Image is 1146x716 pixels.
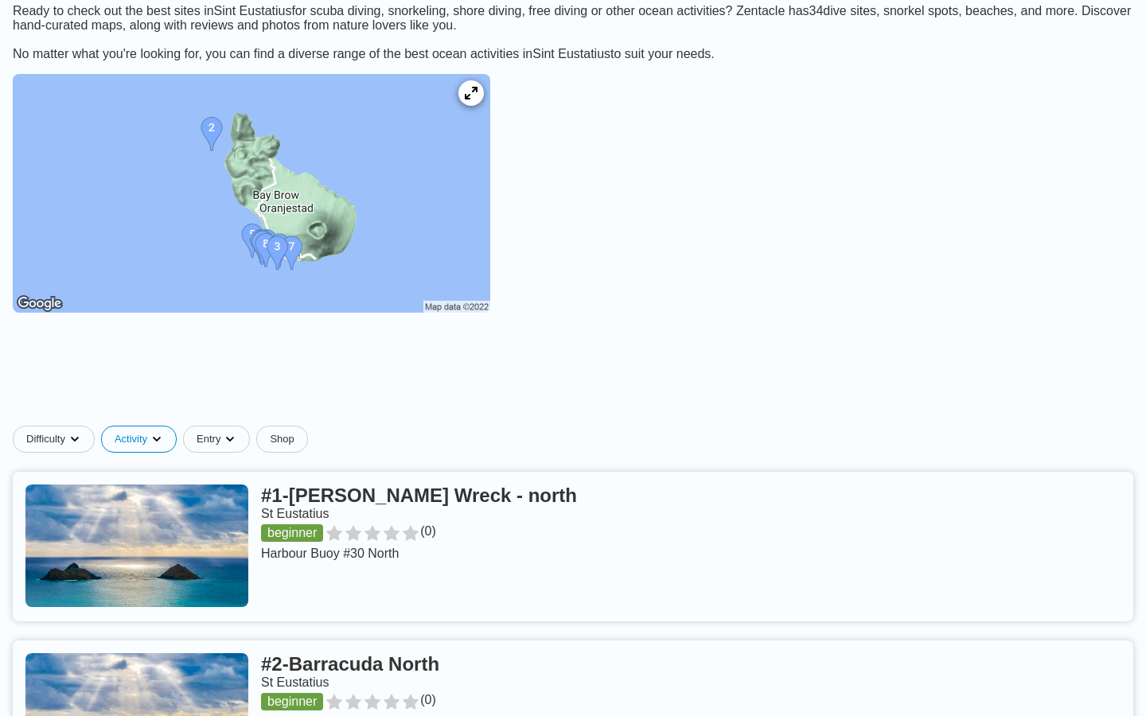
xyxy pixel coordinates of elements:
span: Activity [115,433,147,446]
img: dropdown caret [224,433,236,446]
span: Difficulty [26,433,65,446]
iframe: Advertisement [187,341,959,413]
button: Activitydropdown caret [101,426,183,453]
img: Sint Eustatius dive site map [13,74,490,313]
a: Shop [256,426,307,453]
img: dropdown caret [150,433,163,446]
img: dropdown caret [68,433,81,446]
button: Entrydropdown caret [183,426,256,453]
button: Difficultydropdown caret [13,426,101,453]
span: Entry [197,433,220,446]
